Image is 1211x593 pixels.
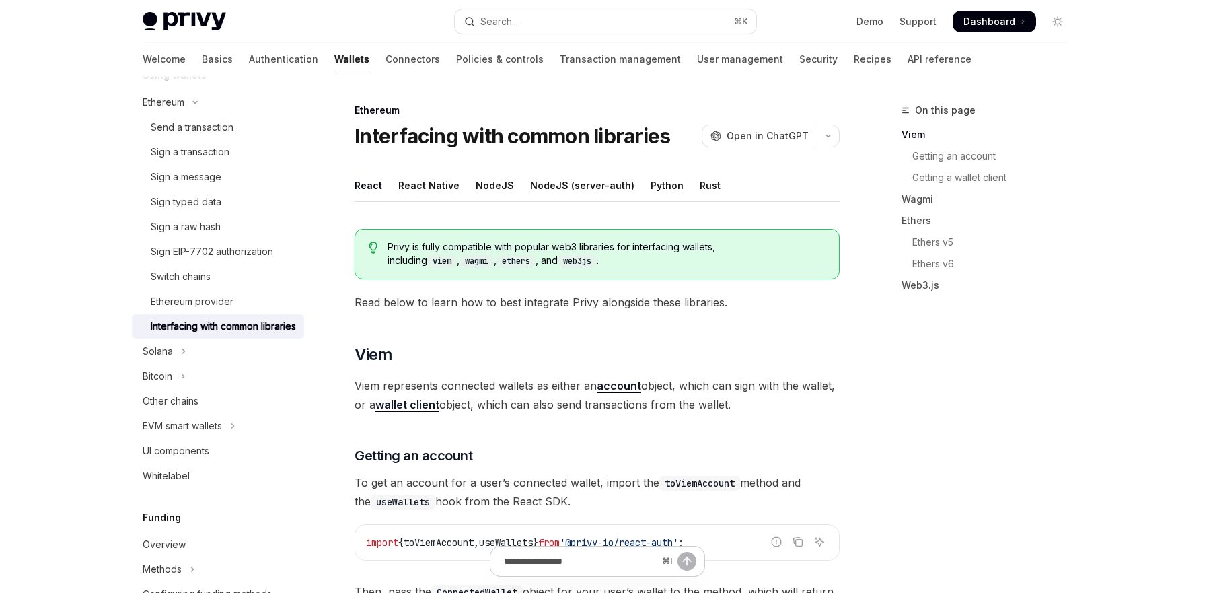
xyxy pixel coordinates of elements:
[132,414,304,438] button: Toggle EVM smart wallets section
[132,289,304,314] a: Ethereum provider
[151,269,211,285] div: Switch chains
[789,533,807,551] button: Copy the contents from the code block
[151,293,233,310] div: Ethereum provider
[355,473,840,511] span: To get an account for a user’s connected wallet, import the method and the hook from the React SDK.
[143,12,226,31] img: light logo
[702,125,817,147] button: Open in ChatGPT
[371,495,435,510] code: useWallets
[558,254,597,268] code: web3js
[151,144,229,160] div: Sign a transaction
[132,464,304,488] a: Whitelabel
[369,242,378,254] svg: Tip
[768,533,785,551] button: Report incorrect code
[678,536,684,549] span: ;
[734,16,748,27] span: ⌘ K
[651,170,684,201] div: Python
[700,170,721,201] div: Rust
[902,275,1079,296] a: Web3.js
[560,43,681,75] a: Transaction management
[597,379,641,392] strong: account
[902,167,1079,188] a: Getting a wallet client
[915,102,976,118] span: On this page
[355,446,472,465] span: Getting an account
[151,169,221,185] div: Sign a message
[143,368,172,384] div: Bitcoin
[132,389,304,413] a: Other chains
[132,165,304,189] a: Sign a message
[132,240,304,264] a: Sign EIP-7702 authorization
[151,219,221,235] div: Sign a raw hash
[455,9,756,34] button: Open search
[902,124,1079,145] a: Viem
[474,536,479,549] span: ,
[902,210,1079,232] a: Ethers
[151,119,233,135] div: Send a transaction
[854,43,891,75] a: Recipes
[143,393,198,409] div: Other chains
[132,140,304,164] a: Sign a transaction
[355,344,393,365] span: Viem
[249,43,318,75] a: Authentication
[560,536,678,549] span: '@privy-io/react-auth'
[456,43,544,75] a: Policies & controls
[388,240,825,268] span: Privy is fully compatible with popular web3 libraries for interfacing wallets, including , , , and .
[355,104,840,117] div: Ethereum
[398,170,460,201] div: React Native
[355,293,840,312] span: Read below to learn how to best integrate Privy alongside these libraries.
[697,43,783,75] a: User management
[151,318,296,335] div: Interfacing with common libraries
[427,254,457,268] code: viem
[900,15,937,28] a: Support
[953,11,1036,32] a: Dashboard
[856,15,883,28] a: Demo
[480,13,518,30] div: Search...
[1047,11,1068,32] button: Toggle dark mode
[355,124,670,148] h1: Interfacing with common libraries
[143,443,209,459] div: UI components
[334,43,369,75] a: Wallets
[727,129,809,143] span: Open in ChatGPT
[908,43,971,75] a: API reference
[460,254,494,268] code: wagmi
[659,476,740,491] code: toViemAccount
[366,536,398,549] span: import
[427,254,457,266] a: viem
[533,536,538,549] span: }
[143,561,182,578] div: Methods
[404,536,474,549] span: toViemAccount
[132,90,304,114] button: Toggle Ethereum section
[132,339,304,363] button: Toggle Solana section
[811,533,828,551] button: Ask AI
[375,398,439,412] a: wallet client
[132,215,304,239] a: Sign a raw hash
[132,265,304,289] a: Switch chains
[902,188,1079,210] a: Wagmi
[799,43,838,75] a: Security
[132,115,304,139] a: Send a transaction
[963,15,1015,28] span: Dashboard
[902,232,1079,253] a: Ethers v5
[132,532,304,557] a: Overview
[460,254,494,266] a: wagmi
[132,364,304,388] button: Toggle Bitcoin section
[151,244,273,260] div: Sign EIP-7702 authorization
[476,170,514,201] div: NodeJS
[132,439,304,463] a: UI components
[497,254,536,266] a: ethers
[143,94,184,110] div: Ethereum
[386,43,440,75] a: Connectors
[538,536,560,549] span: from
[355,376,840,414] span: Viem represents connected wallets as either an object, which can sign with the wallet, or a objec...
[132,190,304,214] a: Sign typed data
[151,194,221,210] div: Sign typed data
[597,379,641,393] a: account
[143,510,181,526] h5: Funding
[143,468,190,484] div: Whitelabel
[375,398,439,411] strong: wallet client
[132,314,304,339] a: Interfacing with common libraries
[902,253,1079,275] a: Ethers v6
[143,536,186,553] div: Overview
[497,254,536,268] code: ethers
[398,536,404,549] span: {
[902,145,1079,167] a: Getting an account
